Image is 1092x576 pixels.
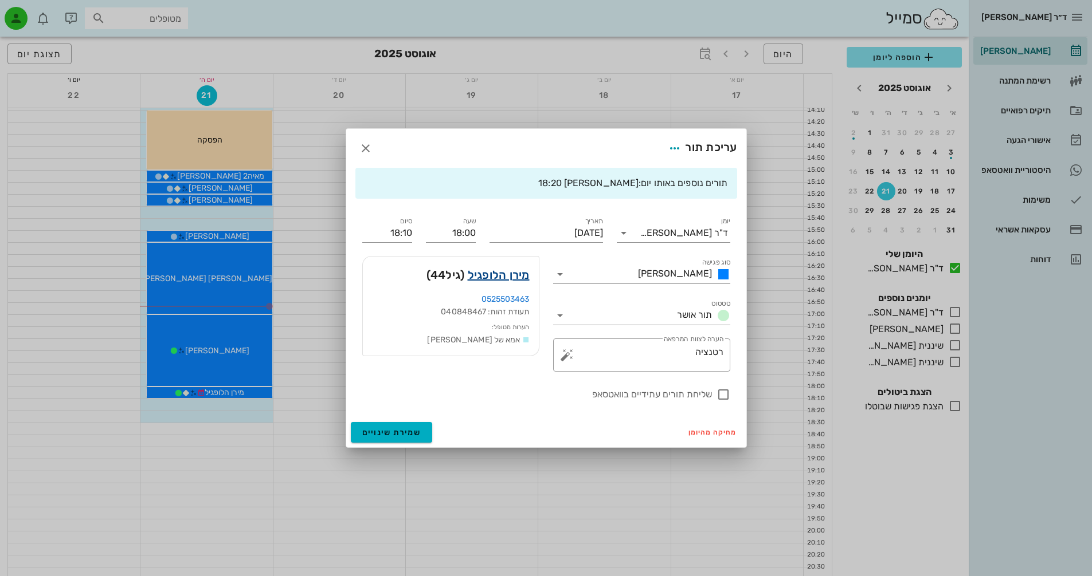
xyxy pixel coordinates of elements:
div: עריכת תור [664,138,737,159]
span: (גיל ) [426,266,465,284]
label: שעה [463,217,476,226]
label: סיום [400,217,412,226]
div: ד"ר [PERSON_NAME] [640,228,728,238]
small: הערות מטופל: [492,323,529,331]
span: שמירת שינויים [362,428,421,437]
span: 44 [430,268,446,282]
span: [PERSON_NAME] 18:20 [538,177,639,188]
span: אמא של [PERSON_NAME] [427,335,520,345]
span: [PERSON_NAME] [638,268,712,279]
div: תורים נוספים באותו יום: [365,177,728,190]
label: שליחת תורים עתידיים בוואטסאפ [362,389,712,400]
div: סטטוסתור אושר [553,306,730,325]
button: מחיקה מהיומן [684,424,742,440]
span: תור אושר [677,309,712,320]
div: תעודת זהות: 040848467 [372,306,530,318]
label: סטטוס [711,299,730,308]
div: סוג פגישה[PERSON_NAME] [553,265,730,283]
label: סוג פגישה [702,258,730,267]
label: תאריך [585,217,603,226]
a: מירן הלופגיל [468,266,530,284]
button: שמירת שינויים [351,422,433,443]
label: יומן [721,217,730,226]
a: 0525503463 [482,294,530,304]
span: מחיקה מהיומן [688,428,737,436]
label: הערה לצוות המרפאה [663,335,723,344]
div: יומןד"ר [PERSON_NAME] [617,224,730,242]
